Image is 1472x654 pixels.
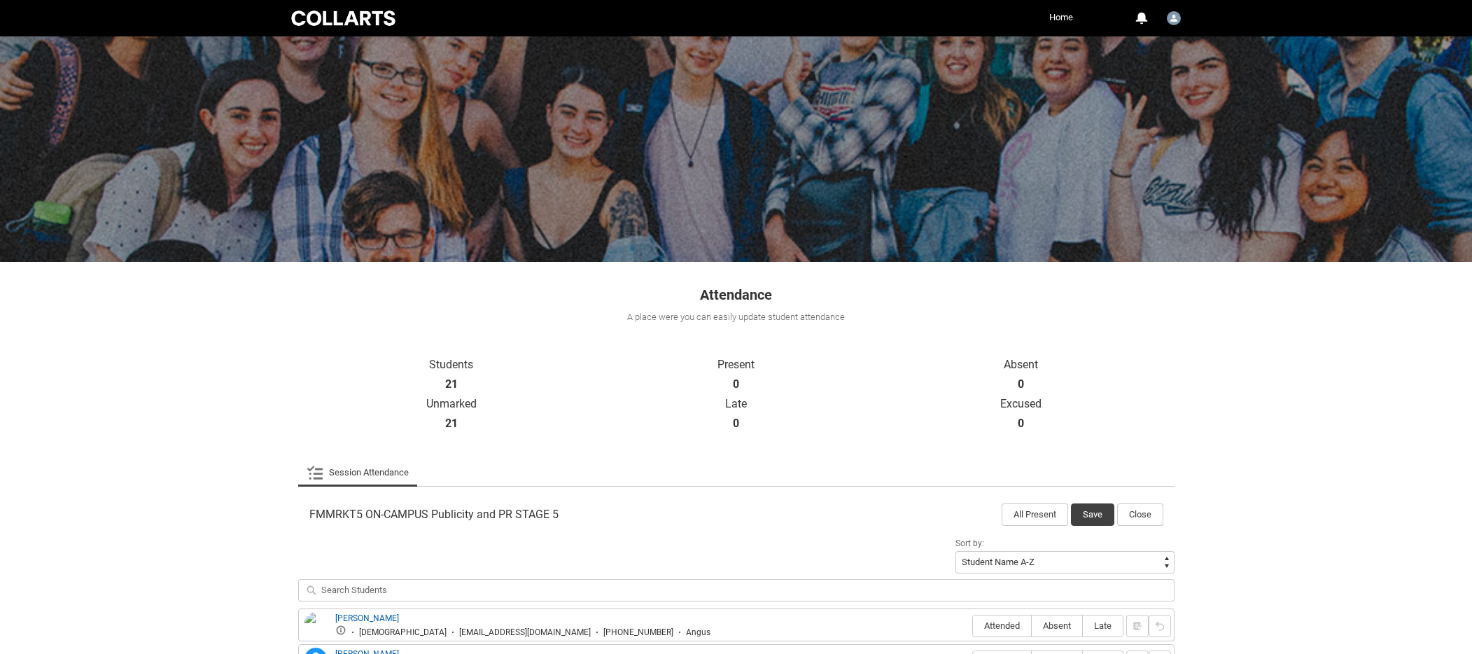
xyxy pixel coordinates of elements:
[309,397,594,411] p: Unmarked
[1071,503,1114,526] button: Save
[686,627,710,638] div: Angus
[1018,417,1024,431] strong: 0
[1117,503,1163,526] button: Close
[1083,620,1123,631] span: Late
[1032,620,1082,631] span: Absent
[878,397,1163,411] p: Excused
[733,417,739,431] strong: 0
[298,459,417,487] li: Session Attendance
[335,613,399,623] a: [PERSON_NAME]
[309,358,594,372] p: Students
[603,627,673,638] div: [PHONE_NUMBER]
[1046,7,1077,28] a: Home
[309,508,559,522] span: FMMRKT5 ON-CAMPUS Publicity and PR STAGE 5
[359,627,447,638] div: [DEMOGRAPHIC_DATA]
[307,459,409,487] a: Session Attendance
[594,358,878,372] p: Present
[445,377,458,391] strong: 21
[297,310,1176,324] div: A place were you can easily update student attendance
[1167,11,1181,25] img: Jade.Roberts
[973,620,1031,631] span: Attended
[594,397,878,411] p: Late
[445,417,458,431] strong: 21
[1149,615,1171,637] button: Reset
[304,612,327,643] img: Angus Campbell
[955,538,984,548] span: Sort by:
[733,377,739,391] strong: 0
[459,627,591,638] div: [EMAIL_ADDRESS][DOMAIN_NAME]
[700,286,772,303] span: Attendance
[878,358,1163,372] p: Absent
[298,579,1175,601] input: Search Students
[1163,6,1184,28] button: User Profile Jade.Roberts
[1002,503,1068,526] button: All Present
[1018,377,1024,391] strong: 0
